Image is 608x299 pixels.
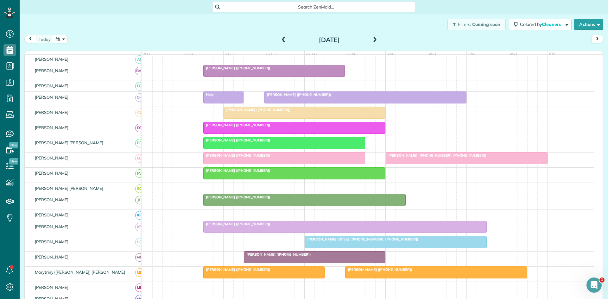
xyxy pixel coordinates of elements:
[9,158,18,165] span: New
[426,53,437,58] span: 2pm
[542,22,562,27] span: Cleaners
[586,277,602,293] iframe: Intercom live chat
[574,19,603,30] button: Actions
[34,270,126,275] span: Marytriny ([PERSON_NAME]) [PERSON_NAME]
[135,253,144,262] span: MG
[34,254,70,259] span: [PERSON_NAME]
[203,66,271,70] span: [PERSON_NAME] ([PHONE_NUMBER])
[548,53,559,58] span: 5pm
[34,155,70,160] span: [PERSON_NAME]
[36,35,54,43] button: today
[135,67,144,75] span: BW
[34,140,104,145] span: [PERSON_NAME] [PERSON_NAME]
[264,53,278,58] span: 10am
[135,223,144,231] span: KR
[520,22,563,27] span: Colored by
[203,123,271,127] span: [PERSON_NAME] ([PHONE_NUMBER])
[135,283,144,292] span: ML
[305,53,319,58] span: 11am
[34,95,70,100] span: [PERSON_NAME]
[345,53,359,58] span: 12pm
[135,154,144,163] span: EG
[458,22,471,27] span: Filters:
[244,252,311,257] span: [PERSON_NAME] ([PHONE_NUMBER])
[135,93,144,102] span: CH
[203,92,214,97] span: Help
[135,184,144,193] span: GG
[34,197,70,202] span: [PERSON_NAME]
[591,35,603,43] button: next
[203,222,271,226] span: [PERSON_NAME] ([PHONE_NUMBER])
[24,35,36,43] button: prev
[34,285,70,290] span: [PERSON_NAME]
[34,57,70,62] span: [PERSON_NAME]
[135,211,144,220] span: KR
[507,53,518,58] span: 4pm
[223,108,291,112] span: [PERSON_NAME] ([PHONE_NUMBER])
[135,268,144,277] span: ME
[135,139,144,147] span: EP
[264,92,332,97] span: [PERSON_NAME] ([PHONE_NUMBER])
[34,68,70,73] span: [PERSON_NAME]
[34,110,70,115] span: [PERSON_NAME]
[224,53,235,58] span: 9am
[183,53,195,58] span: 8am
[34,212,70,217] span: [PERSON_NAME]
[386,53,397,58] span: 1pm
[203,168,271,173] span: [PERSON_NAME] ([PHONE_NUMBER])
[472,22,501,27] span: Coming soon
[34,239,70,244] span: [PERSON_NAME]
[34,171,70,176] span: [PERSON_NAME]
[135,196,144,204] span: JH
[304,237,419,241] span: [PERSON_NAME] (Office) ([PHONE_NUMBER], [PHONE_NUMBER])
[142,53,154,58] span: 7am
[135,238,144,246] span: LC
[345,267,413,272] span: [PERSON_NAME] ([PHONE_NUMBER])
[599,277,605,283] span: 1
[135,109,144,117] span: CL
[34,224,70,229] span: [PERSON_NAME]
[203,267,271,272] span: [PERSON_NAME] ([PHONE_NUMBER])
[34,83,70,88] span: [PERSON_NAME]
[203,138,271,142] span: [PERSON_NAME] ([PHONE_NUMBER])
[509,19,572,30] button: Colored byCleaners
[203,195,271,199] span: [PERSON_NAME] ([PHONE_NUMBER])
[135,55,144,64] span: AF
[467,53,478,58] span: 3pm
[34,186,104,191] span: [PERSON_NAME] [PERSON_NAME]
[290,36,369,43] h2: [DATE]
[385,153,487,158] span: [PERSON_NAME] ([PHONE_NUMBER], [PHONE_NUMBER])
[203,153,271,158] span: [PERSON_NAME] ([PHONE_NUMBER])
[135,169,144,178] span: FV
[135,124,144,132] span: DT
[135,82,144,90] span: BC
[34,125,70,130] span: [PERSON_NAME]
[9,142,18,148] span: New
